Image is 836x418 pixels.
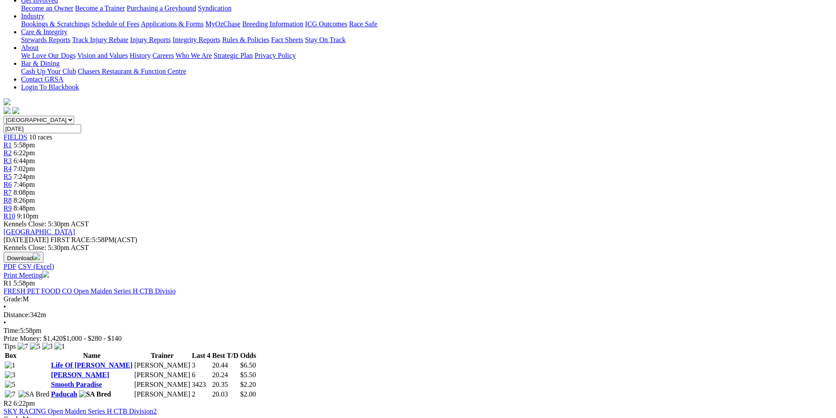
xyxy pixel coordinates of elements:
[63,335,122,342] span: $1,000 - $280 - $140
[134,390,190,399] td: [PERSON_NAME]
[240,381,256,388] span: $2.20
[212,351,239,360] th: Best T/D
[4,220,89,228] span: Kennels Close: 5:30pm ACST
[4,165,12,172] span: R4
[4,244,832,252] div: Kennels Close: 5:30pm ACST
[50,236,92,243] span: FIRST RACE:
[30,343,40,350] img: 5
[4,295,832,303] div: M
[14,204,35,212] span: 8:48pm
[4,181,12,188] a: R6
[4,327,832,335] div: 5:58pm
[14,189,35,196] span: 8:08pm
[21,68,76,75] a: Cash Up Your Club
[51,371,109,379] a: [PERSON_NAME]
[198,4,231,12] a: Syndication
[42,343,53,350] img: 3
[191,371,211,379] td: 6
[21,36,70,43] a: Stewards Reports
[4,287,176,295] a: FRESH PET FOOD CO Open Maiden Series H CTB Divisio
[12,107,19,114] img: twitter.svg
[4,295,23,303] span: Grade:
[21,12,44,20] a: Industry
[242,20,303,28] a: Breeding Information
[72,36,128,43] a: Track Injury Rebate
[4,149,12,157] a: R2
[21,20,90,28] a: Bookings & Scratchings
[21,68,832,75] div: Bar & Dining
[5,361,15,369] img: 1
[4,279,12,287] span: R1
[212,390,239,399] td: 20.03
[240,371,256,379] span: $5.50
[21,4,73,12] a: Become an Owner
[50,351,133,360] th: Name
[18,263,54,270] a: CSV (Excel)
[134,361,190,370] td: [PERSON_NAME]
[4,311,832,319] div: 342m
[4,236,49,243] span: [DATE]
[4,196,12,204] a: R8
[212,380,239,389] td: 20.35
[14,181,35,188] span: 7:46pm
[305,36,345,43] a: Stay On Track
[51,361,133,369] a: Life Of [PERSON_NAME]
[4,319,6,326] span: •
[271,36,303,43] a: Fact Sheets
[4,407,157,415] a: SKY RACING Open Maiden Series H CTB Division2
[4,343,16,350] span: Tips
[5,352,17,359] span: Box
[21,28,68,36] a: Care & Integrity
[21,20,832,28] div: Industry
[205,20,240,28] a: MyOzChase
[42,271,49,278] img: printer.svg
[21,44,39,51] a: About
[134,371,190,379] td: [PERSON_NAME]
[33,253,40,260] img: download.svg
[4,263,832,271] div: Download
[130,36,171,43] a: Injury Reports
[4,263,16,270] a: PDF
[127,4,196,12] a: Purchasing a Greyhound
[4,236,26,243] span: [DATE]
[4,311,30,318] span: Distance:
[4,335,832,343] div: Prize Money: $1,420
[14,141,35,149] span: 5:58pm
[4,107,11,114] img: facebook.svg
[51,390,77,398] a: Paducah
[191,361,211,370] td: 3
[50,236,137,243] span: 5:58PM(ACST)
[4,400,12,407] span: R2
[14,400,35,407] span: 6:22pm
[4,141,12,149] a: R1
[212,361,239,370] td: 20.44
[14,196,35,204] span: 8:26pm
[5,390,15,398] img: 7
[240,361,256,369] span: $6.50
[305,20,347,28] a: ICG Outcomes
[4,133,27,141] span: FIELDS
[255,52,296,59] a: Privacy Policy
[4,189,12,196] a: R7
[191,351,211,360] th: Last 4
[77,52,128,59] a: Vision and Values
[14,279,35,287] span: 5:58pm
[212,371,239,379] td: 20.24
[17,212,39,220] span: 9:10pm
[21,36,832,44] div: Care & Integrity
[4,212,15,220] a: R10
[14,173,35,180] span: 7:24pm
[172,36,220,43] a: Integrity Reports
[4,204,12,212] span: R9
[191,390,211,399] td: 2
[75,4,125,12] a: Become a Trainer
[134,351,190,360] th: Trainer
[4,157,12,164] a: R3
[18,390,50,398] img: SA Bred
[14,165,35,172] span: 7:02pm
[4,124,81,133] input: Select date
[4,272,49,279] a: Print Meeting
